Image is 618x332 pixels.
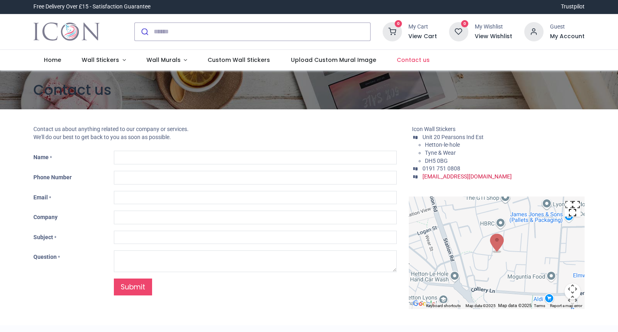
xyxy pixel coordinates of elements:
span: Subject [33,234,53,240]
span: Email [33,194,48,201]
span: Question [33,254,57,260]
span: Contact us [397,56,430,64]
button: Map camera controls [564,283,581,299]
span: Hetton-le-hole [425,141,460,148]
span: Tyne & Wear [425,150,456,156]
span: Wall Stickers [82,56,119,64]
span: Wall Murals [146,56,181,64]
span: Name [33,154,49,160]
div: Guest [550,23,585,31]
button: Toggle fullscreen view [564,201,581,217]
p: Contact us about anything related to our company or services. We'll do our best to get back to yo... [33,125,397,141]
a: View Cart [408,33,437,41]
a: Trustpilot [561,3,585,11]
div: My Wishlist [475,23,512,31]
span: Home [44,56,61,64]
a: View Wishlist [475,33,512,41]
a: 0 [383,28,402,34]
sup: 0 [461,20,469,28]
button: Submit [135,23,154,41]
a: Open this area in Google Maps (opens a new window) [411,299,437,309]
a: Logo of Icon Wall Stickers [33,20,100,43]
span: DH5 0BG [425,158,448,164]
a: [EMAIL_ADDRESS][DOMAIN_NAME] [422,173,512,180]
a: Submit [114,279,152,296]
a: My Account [550,33,585,41]
a: Terms [534,303,545,308]
span: Company [33,214,58,220]
li: Icon Wall Stickers [412,125,585,133]
a: Wall Stickers [71,50,136,71]
span: Upload Custom Mural Image [291,56,376,64]
div: My Cart [408,23,437,31]
span: Custom Wall Stickers [208,56,270,64]
h1: Contact us [33,80,585,100]
img: Icon Wall Stickers [33,20,100,43]
a: Report a map error [550,303,582,308]
img: Google [411,299,437,309]
span: ​Unit 20 Pearsons Ind Est [422,134,484,140]
a: 0 [449,28,468,34]
span: Phone Number [33,174,72,180]
div: Map data ©2025 [463,303,498,309]
button: Keyboard shortcuts [426,303,461,309]
span: 0191 751 0808 [422,165,460,172]
a: Wall Murals [136,50,198,71]
sup: 0 [395,20,402,28]
div: Map data ©2025 [498,303,531,309]
div: Free Delivery Over £15 - Satisfaction Guarantee [33,3,150,11]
